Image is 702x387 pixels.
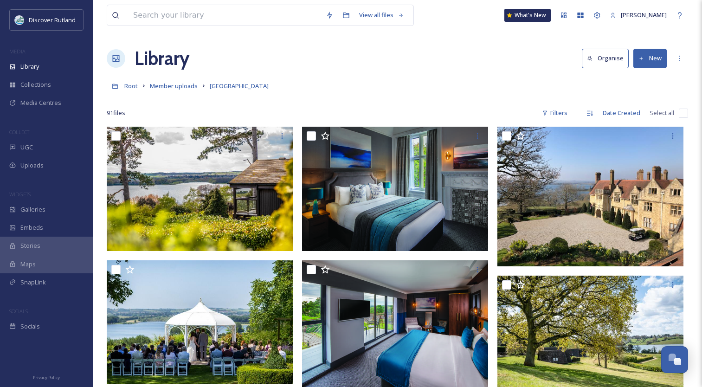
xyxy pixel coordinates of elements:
[20,278,46,287] span: SnapLink
[20,143,33,152] span: UGC
[605,6,671,24] a: [PERSON_NAME]
[504,9,551,22] a: What's New
[537,104,572,122] div: Filters
[20,260,36,269] span: Maps
[210,80,269,91] a: [GEOGRAPHIC_DATA]
[661,346,688,373] button: Open Chat
[354,6,409,24] a: View all files
[20,241,40,250] span: Stories
[150,80,198,91] a: Member uploads
[302,260,488,387] img: BEST deluxe (2) - Copy.jpg
[107,127,293,251] img: Rutland Hall lodge side and water view.jpg
[33,374,60,381] span: Privacy Policy
[9,308,28,315] span: SOCIALS
[497,127,683,266] img: Rutland-Hall-Hotel-with-Gravel-Driveway.jpg
[621,11,667,19] span: [PERSON_NAME]
[582,49,633,68] a: Organise
[33,371,60,382] a: Privacy Policy
[107,260,293,385] img: Rutland Hall Wedding.jpg
[302,127,488,251] img: BEST Rutland hall Images-24 - Copy.jpg
[20,223,43,232] span: Embeds
[129,5,321,26] input: Search your library
[598,104,645,122] div: Date Created
[29,16,76,24] span: Discover Rutland
[20,98,61,107] span: Media Centres
[124,80,138,91] a: Root
[582,49,629,68] button: Organise
[650,109,674,117] span: Select all
[210,82,269,90] span: [GEOGRAPHIC_DATA]
[107,109,125,117] span: 91 file s
[150,82,198,90] span: Member uploads
[9,129,29,135] span: COLLECT
[9,191,31,198] span: WIDGETS
[20,62,39,71] span: Library
[20,161,44,170] span: Uploads
[15,15,24,25] img: DiscoverRutlandlog37F0B7.png
[20,80,51,89] span: Collections
[20,205,45,214] span: Galleries
[124,82,138,90] span: Root
[633,49,667,68] button: New
[135,45,189,72] a: Library
[20,322,40,331] span: Socials
[9,48,26,55] span: MEDIA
